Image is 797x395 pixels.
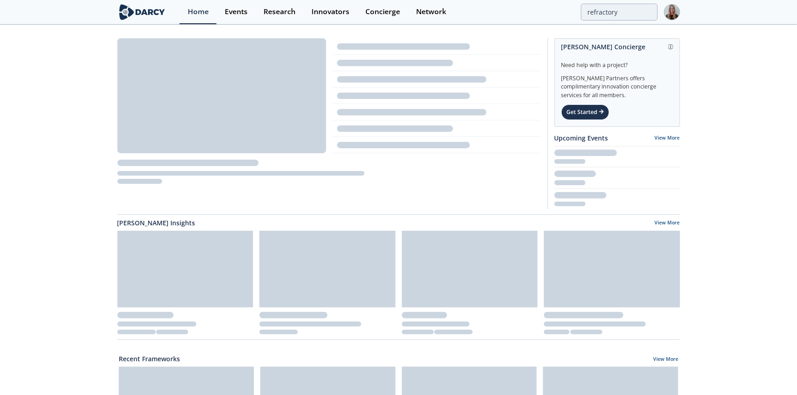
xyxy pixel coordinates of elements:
img: information.svg [668,44,673,49]
div: Innovators [311,8,349,16]
div: Need help with a project? [561,55,673,69]
div: [PERSON_NAME] Concierge [561,39,673,55]
div: Home [188,8,209,16]
a: [PERSON_NAME] Insights [117,218,195,228]
div: Research [264,8,296,16]
a: Recent Frameworks [119,354,180,364]
a: View More [653,356,678,364]
div: Get Started [561,104,609,120]
a: View More [655,135,680,141]
div: Network [416,8,446,16]
div: [PERSON_NAME] Partners offers complimentary innovation concierge services for all members. [561,69,673,99]
img: logo-wide.svg [117,4,167,20]
input: Advanced Search [581,4,658,21]
div: Events [225,8,248,16]
img: Profile [664,4,680,20]
a: Upcoming Events [554,133,608,143]
div: Concierge [365,8,400,16]
a: View More [655,219,680,228]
